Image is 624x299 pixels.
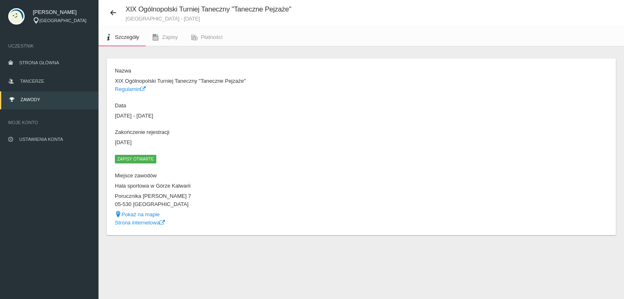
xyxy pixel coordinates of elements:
span: Tancerze [20,79,44,84]
img: svg [8,8,25,25]
span: Ustawienia konta [19,137,63,142]
dt: Nazwa [115,67,357,75]
span: Zapisy [162,34,178,40]
span: Zapisy otwarte [115,155,156,163]
a: Zapisy otwarte [115,156,156,162]
dd: Hala sportowa w Górze Kalwarii [115,182,357,190]
dd: 05-530 [GEOGRAPHIC_DATA] [115,200,357,208]
small: [GEOGRAPHIC_DATA] - [DATE] [126,16,291,21]
span: Strona główna [19,60,59,65]
span: [PERSON_NAME] [33,8,90,16]
dd: [DATE] - [DATE] [115,112,357,120]
a: Pokaż na mapie [115,211,160,217]
span: Uczestnik [8,42,90,50]
span: Szczegóły [115,34,139,40]
a: Płatności [185,28,229,46]
dt: Data [115,102,357,110]
dt: Miejsce zawodów [115,172,357,180]
a: Zapisy [146,28,184,46]
span: XIX Ogólnopolski Turniej Taneczny "Taneczne Pejzaże" [126,5,291,13]
div: [GEOGRAPHIC_DATA] [33,17,90,24]
a: Strona internetowa [115,220,165,226]
span: Płatności [201,34,223,40]
dd: [DATE] [115,138,357,147]
a: Szczegóły [98,28,146,46]
dt: Zakończenie rejestracji [115,128,357,136]
dd: Porucznika [PERSON_NAME] 7 [115,192,357,200]
span: Moje konto [8,118,90,127]
a: Regulamin [115,86,146,92]
span: Zawody [21,97,40,102]
dd: XIX Ogólnopolski Turniej Taneczny "Taneczne Pejzaże" [115,77,357,85]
